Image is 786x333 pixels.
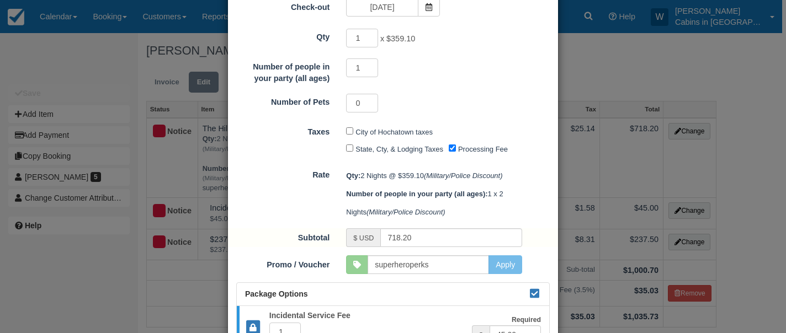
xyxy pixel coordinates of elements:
[367,208,445,216] em: (Military/Police Discount)
[228,122,338,138] label: Taxes
[424,171,503,180] em: (Military/Police Discount)
[245,289,308,298] span: Package Options
[228,93,338,108] label: Number of Pets
[380,35,415,44] span: x $359.10
[346,29,378,47] input: Qty
[346,171,360,180] strong: Qty
[458,145,508,153] label: Processing Fee
[488,255,522,274] button: Apply
[346,190,487,198] strong: Number of people in your party (all ages)
[228,28,338,43] label: Qty
[346,94,378,112] input: Number of Pets
[353,234,374,242] small: $ USD
[228,255,338,271] label: Promo / Voucher
[338,166,558,221] div: 2 Nights @ $359.10 1 x 2 Nights
[355,145,443,153] label: State, Cty, & Lodging Taxes
[512,316,541,324] strong: Required
[261,311,472,320] h5: Incidental Service Fee
[228,57,338,84] label: Number of people in your party (all ages)
[346,58,378,77] input: Number of people in your party (all ages)
[228,165,338,181] label: Rate
[355,128,433,136] label: City of Hochatown taxes
[228,228,338,244] label: Subtotal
